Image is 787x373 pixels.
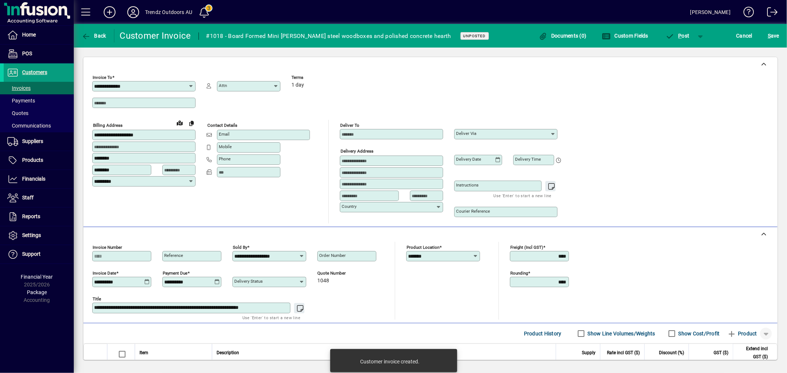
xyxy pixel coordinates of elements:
[219,132,229,137] mat-label: Email
[456,209,490,214] mat-label: Courier Reference
[515,157,541,162] mat-label: Delivery time
[98,6,121,19] button: Add
[7,110,28,116] span: Quotes
[738,345,768,361] span: Extend incl GST ($)
[602,33,648,39] span: Custom Fields
[666,33,690,39] span: ost
[600,29,650,42] button: Custom Fields
[456,157,481,162] mat-label: Delivery date
[4,26,74,44] a: Home
[4,82,74,94] a: Invoices
[766,29,781,42] button: Save
[762,1,778,25] a: Logout
[735,29,755,42] button: Cancel
[22,69,47,75] span: Customers
[4,245,74,264] a: Support
[317,278,329,284] span: 1048
[217,349,239,357] span: Description
[659,349,684,357] span: Discount (%)
[22,138,43,144] span: Suppliers
[510,245,543,250] mat-label: Freight (incl GST)
[233,245,247,250] mat-label: Sold by
[4,94,74,107] a: Payments
[242,313,300,322] mat-hint: Use 'Enter' to start a new line
[360,358,420,365] div: Customer invoice created.
[121,6,145,19] button: Profile
[4,189,74,207] a: Staff
[724,327,761,340] button: Product
[679,33,682,39] span: P
[22,157,43,163] span: Products
[690,6,731,18] div: [PERSON_NAME]
[139,349,148,357] span: Item
[219,156,231,161] mat-label: Phone
[80,29,108,42] button: Back
[4,151,74,170] a: Products
[234,279,263,284] mat-label: Delivery status
[206,30,451,42] div: #1018 - Board Formed Mini [PERSON_NAME] steel woodboxes and polished concrete hearth
[22,32,36,38] span: Home
[4,226,74,245] a: Settings
[317,271,362,276] span: Quote number
[21,274,53,280] span: Financial Year
[27,289,47,295] span: Package
[521,327,565,340] button: Product History
[4,170,74,188] a: Financials
[586,330,655,337] label: Show Line Volumes/Weights
[7,123,51,129] span: Communications
[736,30,753,42] span: Cancel
[22,50,32,56] span: POS
[22,232,41,238] span: Settings
[342,204,356,209] mat-label: Country
[219,144,232,149] mat-label: Mobile
[164,253,183,258] mat-label: Reference
[22,213,40,219] span: Reports
[456,182,479,188] mat-label: Instructions
[291,82,304,88] span: 1 day
[163,271,187,276] mat-label: Payment due
[4,132,74,151] a: Suppliers
[677,330,720,337] label: Show Cost/Profit
[7,98,35,104] span: Payments
[539,33,587,39] span: Documents (0)
[4,45,74,63] a: POS
[463,34,486,38] span: Unposted
[4,107,74,119] a: Quotes
[494,191,552,200] mat-hint: Use 'Enter' to start a new line
[738,1,754,25] a: Knowledge Base
[768,30,779,42] span: ave
[768,33,771,39] span: S
[456,131,476,136] mat-label: Deliver via
[93,75,112,80] mat-label: Invoice To
[340,123,359,128] mat-label: Deliver To
[93,245,122,250] mat-label: Invoice number
[7,85,31,91] span: Invoices
[93,271,116,276] mat-label: Invoice date
[407,245,439,250] mat-label: Product location
[120,30,191,42] div: Customer Invoice
[291,75,336,80] span: Terms
[319,253,346,258] mat-label: Order number
[145,6,192,18] div: Trendz Outdoors AU
[727,328,757,339] span: Product
[22,176,45,182] span: Financials
[74,29,114,42] app-page-header-button: Back
[607,349,640,357] span: Rate incl GST ($)
[219,83,227,88] mat-label: Attn
[82,33,106,39] span: Back
[714,349,728,357] span: GST ($)
[22,195,34,201] span: Staff
[93,296,101,301] mat-label: Title
[510,271,528,276] mat-label: Rounding
[662,29,693,42] button: Post
[174,117,186,129] a: View on map
[4,119,74,132] a: Communications
[582,349,596,357] span: Supply
[4,208,74,226] a: Reports
[524,328,562,339] span: Product History
[22,251,41,257] span: Support
[537,29,588,42] button: Documents (0)
[186,117,197,129] button: Copy to Delivery address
